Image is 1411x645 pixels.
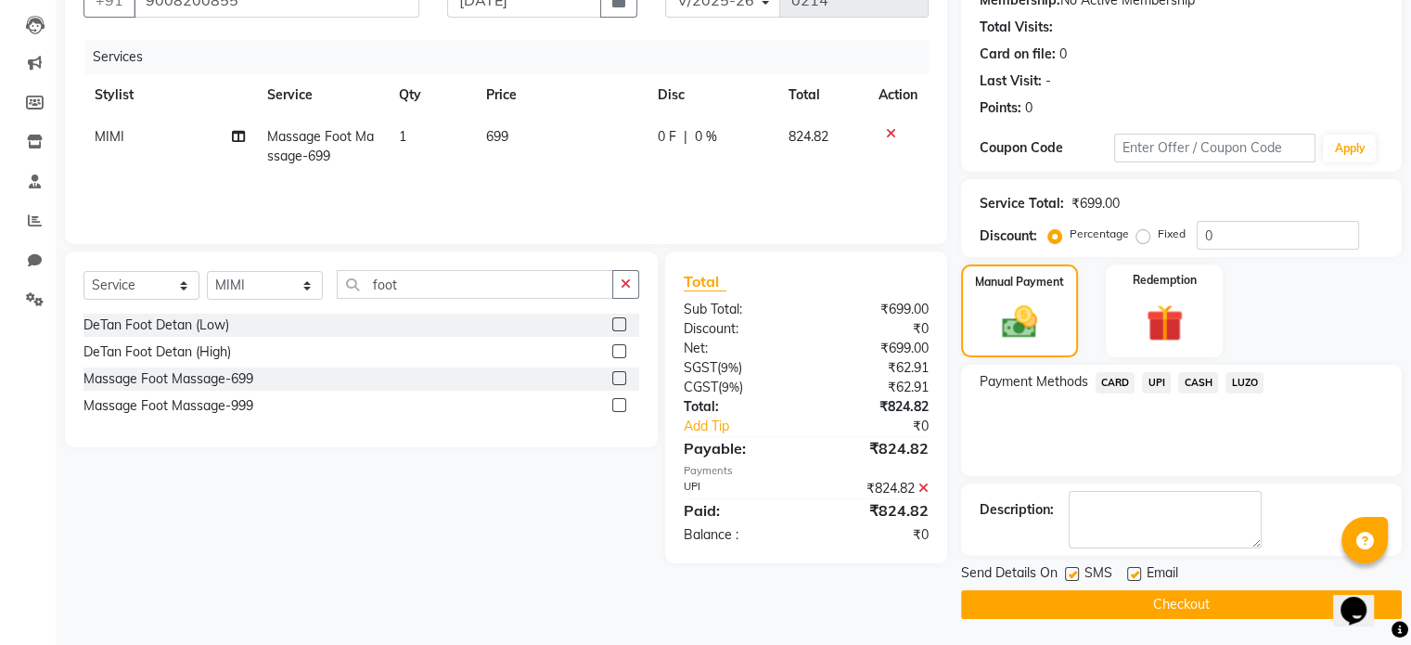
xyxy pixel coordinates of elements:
span: CARD [1096,372,1135,393]
div: Discount: [980,226,1037,246]
div: - [1045,71,1051,91]
label: Manual Payment [975,274,1064,290]
div: ₹699.00 [806,300,943,319]
span: CASH [1178,372,1218,393]
div: Card on file: [980,45,1056,64]
div: Description: [980,500,1054,520]
label: Percentage [1070,226,1129,242]
span: | [684,127,687,147]
th: Total [777,74,867,116]
span: Payment Methods [980,372,1088,392]
div: ₹699.00 [806,339,943,358]
div: Services [85,40,943,74]
th: Disc [647,74,777,116]
div: Payable: [670,437,806,459]
span: Send Details On [961,563,1058,587]
span: Total [684,272,726,291]
div: ₹824.82 [806,397,943,417]
div: ₹0 [806,319,943,339]
div: Discount: [670,319,806,339]
span: CGST [684,379,718,395]
div: ₹824.82 [806,437,943,459]
div: Last Visit: [980,71,1042,91]
th: Price [475,74,647,116]
span: 0 F [658,127,676,147]
div: Coupon Code [980,138,1114,158]
div: Massage Foot Massage-999 [83,396,253,416]
span: LUZO [1225,372,1263,393]
span: SMS [1084,563,1112,587]
th: Qty [388,74,476,116]
img: _gift.svg [1135,300,1195,346]
span: Massage Foot Massage-699 [267,128,374,164]
div: ₹824.82 [806,479,943,498]
div: Total: [670,397,806,417]
div: ₹62.91 [806,358,943,378]
div: DeTan Foot Detan (Low) [83,316,229,335]
th: Action [867,74,929,116]
div: Service Total: [980,194,1064,213]
th: Stylist [83,74,256,116]
span: SGST [684,359,717,376]
input: Search or Scan [337,270,613,299]
label: Redemption [1133,272,1197,289]
th: Service [256,74,388,116]
div: Paid: [670,499,806,522]
label: Fixed [1158,226,1186,242]
span: 9% [721,360,738,375]
div: DeTan Foot Detan (High) [83,342,231,362]
div: ₹0 [806,525,943,545]
div: 0 [1059,45,1067,64]
div: ₹0 [828,417,942,436]
div: Total Visits: [980,18,1053,37]
div: Balance : [670,525,806,545]
img: _cash.svg [991,302,1048,342]
button: Apply [1323,135,1376,162]
span: 699 [486,128,508,145]
input: Enter Offer / Coupon Code [1114,134,1316,162]
div: Sub Total: [670,300,806,319]
div: Points: [980,98,1021,118]
div: ₹62.91 [806,378,943,397]
div: ₹699.00 [1071,194,1120,213]
span: MIMI [95,128,124,145]
div: 0 [1025,98,1033,118]
div: ( ) [670,358,806,378]
div: Massage Foot Massage-699 [83,369,253,389]
iframe: chat widget [1333,571,1392,626]
div: Net: [670,339,806,358]
div: Payments [684,463,929,479]
a: Add Tip [670,417,828,436]
div: UPI [670,479,806,498]
span: 0 % [695,127,717,147]
span: Email [1147,563,1178,587]
button: Checkout [961,590,1402,619]
div: ₹824.82 [806,499,943,522]
span: 1 [399,128,406,145]
span: 9% [722,380,739,394]
span: 824.82 [789,128,828,145]
span: UPI [1142,372,1171,393]
div: ( ) [670,378,806,397]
